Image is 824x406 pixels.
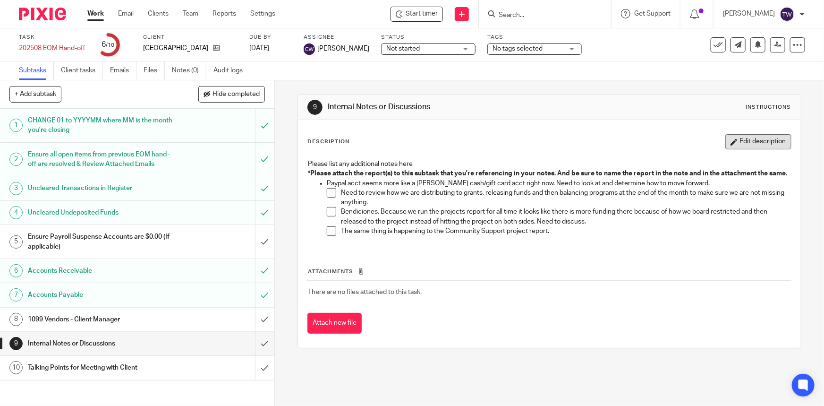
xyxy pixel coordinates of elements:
[28,181,173,195] h1: Uncleared Transactions in Register
[386,45,420,52] span: Not started
[144,61,165,80] a: Files
[9,153,23,166] div: 2
[19,43,85,53] div: 202508 EOM Hand-off
[212,91,260,98] span: Hide completed
[9,288,23,302] div: 7
[19,34,85,41] label: Task
[9,206,23,219] div: 4
[780,7,795,22] img: svg%3E
[249,34,292,41] label: Due by
[213,61,250,80] a: Audit logs
[106,43,115,48] small: /10
[746,104,791,111] div: Instructions
[148,9,169,18] a: Clients
[9,182,23,195] div: 3
[9,235,23,249] div: 5
[493,45,543,52] span: No tags selected
[249,45,269,52] span: [DATE]
[118,9,134,18] a: Email
[28,264,173,278] h1: Accounts Receivable
[87,9,104,18] a: Work
[310,170,787,177] strong: Please attach the report(s) to this subtask that you're referencing in your notes. And be sure to...
[9,119,23,132] div: 1
[19,8,66,20] img: Pixie
[341,207,790,226] p: Bendiciones. Because we run the projects report for all time it looks like there is more funding ...
[183,9,198,18] a: Team
[28,288,173,302] h1: Accounts Payable
[381,34,476,41] label: Status
[28,147,173,172] h1: Ensure all open items from previous EOM hand-off are resolved & Review Attached Emails
[307,100,323,115] div: 9
[634,10,671,17] span: Get Support
[317,44,369,53] span: [PERSON_NAME]
[341,226,790,236] p: The same thing is happening to the Community Support project report.
[723,9,775,18] p: [PERSON_NAME]
[212,9,236,18] a: Reports
[250,9,275,18] a: Settings
[172,61,206,80] a: Notes (0)
[143,43,208,53] p: [GEOGRAPHIC_DATA]
[19,61,54,80] a: Subtasks
[28,361,173,375] h1: Talking Points for Meeting with Client
[9,361,23,374] div: 10
[9,337,23,350] div: 9
[102,39,115,50] div: 6
[61,61,103,80] a: Client tasks
[9,313,23,326] div: 8
[341,188,790,207] p: Need to review how we are distributing to grants, releasing funds and then balancing programs at ...
[327,179,790,188] p: Paypal acct seems more like a [PERSON_NAME] cash/gift card acct right now. Need to look at and de...
[307,138,349,146] p: Description
[143,34,238,41] label: Client
[110,61,136,80] a: Emails
[307,313,362,334] button: Attach new file
[391,7,443,22] div: HOLA Lakeway - 202508 EOM Hand-off
[328,102,569,112] h1: Internal Notes or Discussions
[9,264,23,277] div: 6
[308,159,790,169] p: Please list any additional notes here
[406,9,438,19] span: Start timer
[304,34,369,41] label: Assignee
[198,86,265,102] button: Hide completed
[28,230,173,254] h1: Ensure Payroll Suspense Accounts are $0.00 (If applicable)
[28,206,173,220] h1: Uncleared Undeposited Funds
[308,269,353,274] span: Attachments
[304,43,315,55] img: svg%3E
[725,134,791,149] button: Edit description
[28,312,173,327] h1: 1099 Vendors - Client Manager
[9,86,61,102] button: + Add subtask
[487,34,582,41] label: Tags
[28,113,173,138] h1: CHANGE 01 to YYYYMM where MM is the month you're closing
[308,289,422,295] span: There are no files attached to this task.
[28,337,173,351] h1: Internal Notes or Discussions
[498,11,583,20] input: Search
